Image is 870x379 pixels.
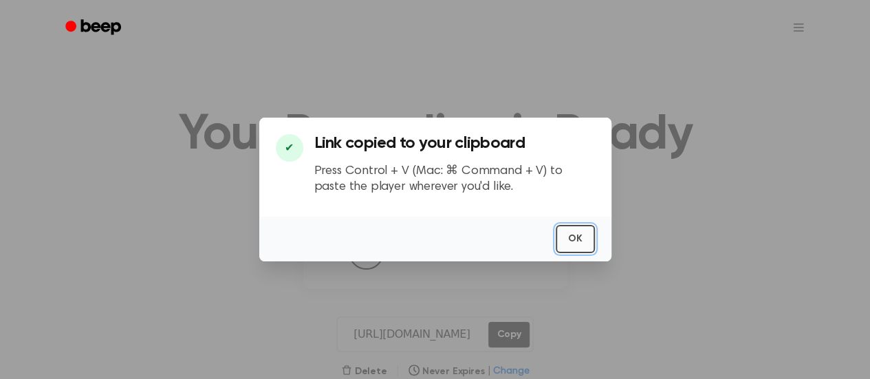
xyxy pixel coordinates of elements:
div: ✔ [276,134,303,162]
p: Press Control + V (Mac: ⌘ Command + V) to paste the player wherever you'd like. [314,164,595,195]
h3: Link copied to your clipboard [314,134,595,153]
button: Open menu [782,11,815,44]
a: Beep [56,14,133,41]
button: OK [556,225,595,253]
